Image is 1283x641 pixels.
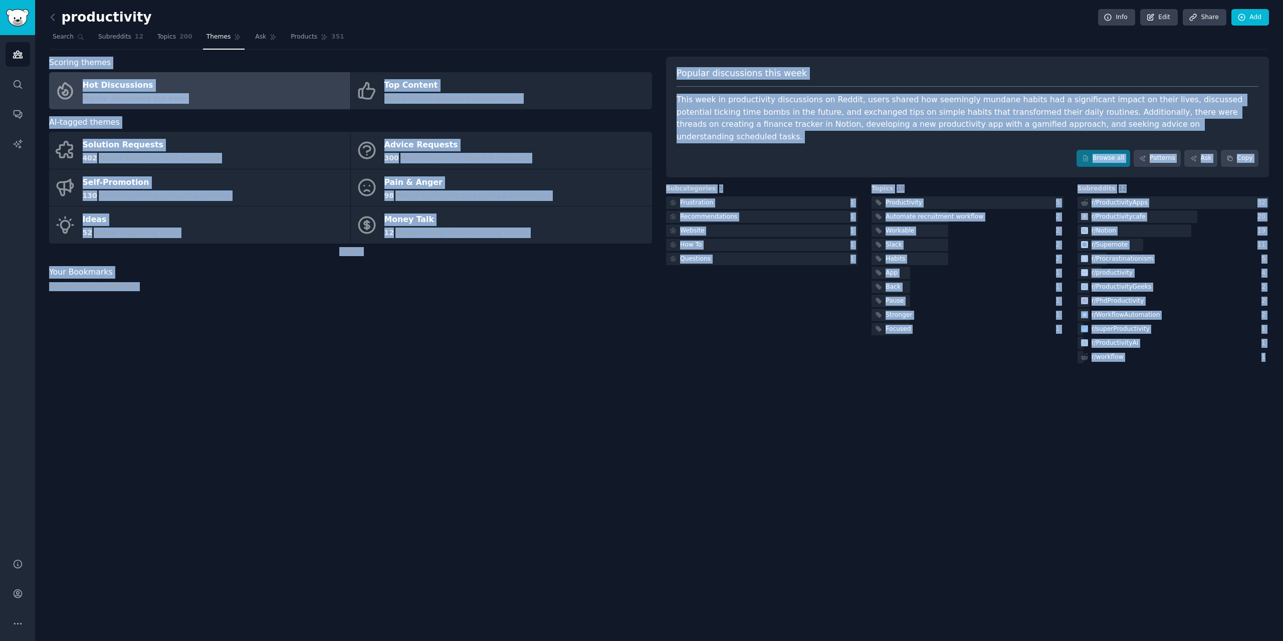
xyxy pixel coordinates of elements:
div: Top Content [384,78,522,94]
a: productivityr/productivity4 [1078,267,1269,279]
div: App [886,269,898,278]
span: People asking for tools & solutions [99,154,220,162]
div: 32 [1257,198,1269,207]
a: Supernoter/Supernote11 [1078,239,1269,251]
div: r/ workflow [1092,353,1124,362]
div: 19 [1257,227,1269,236]
h2: productivity [49,10,152,26]
div: No posts bookmarked yet [49,282,652,291]
div: Stronger [886,311,912,320]
div: r/ ProductivityGeeks [1092,283,1152,292]
span: People launching products & services [99,191,230,199]
span: Subcategories [666,184,716,193]
a: Ideas52People suggesting ideas [49,206,350,244]
a: Money Talk12People talking about spending money [351,206,652,244]
div: 5 [1056,198,1063,207]
div: r/ WorkflowAutomation [1092,311,1160,320]
div: Website [680,227,705,236]
a: Ask [1184,150,1217,167]
div: How To [680,241,702,250]
img: PhdProductivity [1081,297,1088,304]
a: Notionr/Notion19 [1078,225,1269,237]
a: Info [1098,9,1135,26]
a: Focused1 [872,323,1063,335]
span: 200 [179,33,192,42]
span: 351 [331,33,344,42]
a: r/workflow1 [1078,351,1269,363]
div: r/ ProductivityAI [1092,339,1139,348]
a: Habits2 [872,253,1063,265]
div: 20 [1257,212,1269,222]
span: 98 [384,191,394,199]
span: People asking for advice & resources [400,154,530,162]
a: Add [1231,9,1269,26]
div: Ideas [83,212,179,228]
a: Ask [252,29,280,50]
a: Subreddits12 [95,29,147,50]
div: Money Talk [384,212,529,228]
a: Recommendations1 [666,210,858,223]
div: Focused [886,325,911,334]
div: 1 [1261,325,1269,334]
div: Slack [886,241,902,250]
span: 402 [83,154,97,162]
span: Search [53,33,74,42]
a: App1 [872,267,1063,279]
a: Patterns [1134,150,1181,167]
img: Procrastinationism [1081,255,1088,262]
span: Popular discussions this week [83,94,187,102]
a: How To1 [666,239,858,251]
img: Supernote [1081,241,1088,248]
a: Share [1183,9,1226,26]
img: superProductivity [1081,325,1088,332]
span: Ask [255,33,266,42]
div: 1 [850,212,858,222]
div: Recommendations [680,212,737,222]
span: 10 [897,185,905,192]
a: Products351 [287,29,347,50]
a: Back1 [872,281,1063,293]
a: Frustration1 [666,196,858,209]
div: r/ superProductivity [1092,325,1150,334]
a: Productivitycafer/Productivitycafe20 [1078,210,1269,223]
div: 1 [1056,283,1063,292]
div: 1 [1261,353,1269,362]
span: People expressing pain points & frustrations [395,191,551,199]
a: Pause1 [872,295,1063,307]
div: 1 [850,255,858,264]
div: 2 [1056,241,1063,250]
span: 12 [1119,185,1127,192]
span: Themes [206,33,231,42]
img: Notion [1081,227,1088,234]
div: 1 [1056,297,1063,306]
div: r/ Productivitycafe [1092,212,1146,222]
a: Advice Requests300People asking for advice & resources [351,132,652,169]
div: Habits [886,255,905,264]
span: People suggesting ideas [94,229,179,237]
div: Self-Promotion [83,174,231,190]
div: Hot Discussions [83,78,187,94]
span: Subreddits [1078,184,1116,193]
img: WorkflowAutomation [1081,311,1088,318]
div: 4 [1261,269,1269,278]
a: Procrastinationismr/Procrastinationism5 [1078,253,1269,265]
a: Slack2 [872,239,1063,251]
div: r/ productivity [1092,269,1133,278]
div: 5 [1261,255,1269,264]
span: Scoring themes [49,57,111,69]
img: productivity [1081,269,1088,276]
span: Products [291,33,317,42]
div: 2 [1056,255,1063,264]
div: Workable [886,227,914,236]
div: Solution Requests [83,137,220,153]
a: Stronger1 [872,309,1063,321]
span: 300 [384,154,399,162]
span: Your Bookmarks [49,266,113,279]
div: Frustration [680,198,713,207]
a: Hot DiscussionsPopular discussions this week [49,72,350,109]
a: superProductivityr/superProductivity1 [1078,323,1269,335]
a: Automate recruitment workflow2 [872,210,1063,223]
div: Pause [886,297,904,306]
div: 2 [1261,311,1269,320]
div: r/ PhdProductivity [1092,297,1144,306]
